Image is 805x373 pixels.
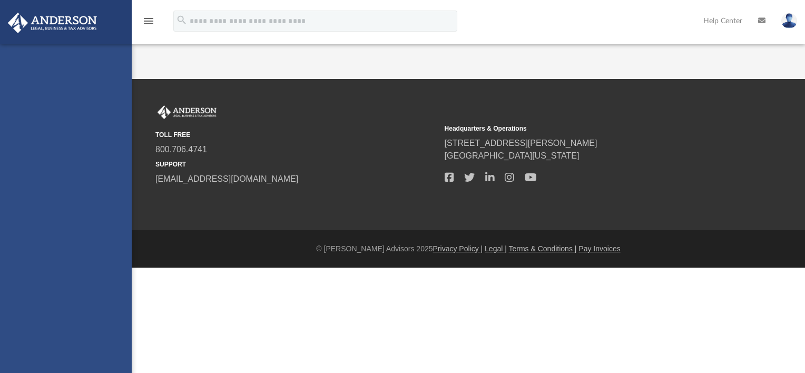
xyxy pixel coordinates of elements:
i: search [176,14,188,26]
small: SUPPORT [155,160,437,169]
a: Pay Invoices [578,244,620,253]
a: [EMAIL_ADDRESS][DOMAIN_NAME] [155,174,298,183]
a: 800.706.4741 [155,145,207,154]
div: © [PERSON_NAME] Advisors 2025 [132,243,805,254]
img: User Pic [781,13,797,28]
a: menu [142,20,155,27]
a: [GEOGRAPHIC_DATA][US_STATE] [445,151,580,160]
img: Anderson Advisors Platinum Portal [5,13,100,33]
small: TOLL FREE [155,130,437,140]
small: Headquarters & Operations [445,124,727,133]
a: [STREET_ADDRESS][PERSON_NAME] [445,139,597,148]
i: menu [142,15,155,27]
img: Anderson Advisors Platinum Portal [155,105,219,119]
a: Legal | [485,244,507,253]
a: Terms & Conditions | [509,244,577,253]
a: Privacy Policy | [433,244,483,253]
